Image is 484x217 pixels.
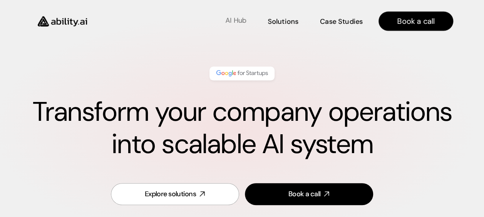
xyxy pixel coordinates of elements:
p: AI Hub [226,16,246,25]
h1: Transform your company operations into scalable AI system [31,96,453,160]
div: Explore solutions [145,189,196,199]
a: Explore solutions [111,183,239,205]
p: Case Studies [320,17,363,27]
a: Book a call [378,12,453,31]
a: Solutions [268,15,298,28]
p: Book a call [397,16,435,27]
a: AI Hub [225,15,246,28]
a: Book a call [245,183,373,205]
p: Solutions [268,17,298,27]
nav: Main navigation [98,12,453,31]
div: Book a call [288,189,320,199]
a: Case Studies [320,15,363,28]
